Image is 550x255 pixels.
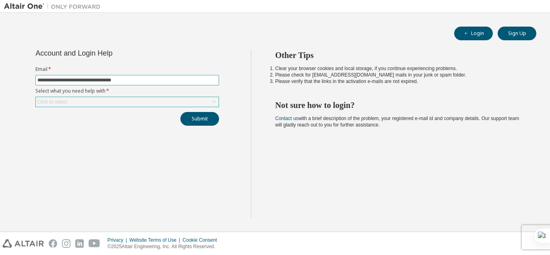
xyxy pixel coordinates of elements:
h2: Not sure how to login? [275,100,522,110]
button: Submit [180,112,219,126]
span: with a brief description of the problem, your registered e-mail id and company details. Our suppo... [275,116,519,128]
div: Cookie Consent [182,237,221,243]
div: Website Terms of Use [129,237,182,243]
img: altair_logo.svg [2,239,44,248]
img: instagram.svg [62,239,70,248]
button: Login [454,27,493,40]
div: Privacy [108,237,129,243]
p: © 2025 Altair Engineering, Inc. All Rights Reserved. [108,243,222,250]
a: Contact us [275,116,298,121]
li: Please check for [EMAIL_ADDRESS][DOMAIN_NAME] mails in your junk or spam folder. [275,72,522,78]
label: Select what you need help with [35,88,219,94]
button: Sign Up [498,27,536,40]
li: Please verify that the links in the activation e-mails are not expired. [275,78,522,85]
h2: Other Tips [275,50,522,60]
div: Click to select [37,99,67,105]
li: Clear your browser cookies and local storage, if you continue experiencing problems. [275,65,522,72]
img: facebook.svg [49,239,57,248]
div: Account and Login Help [35,50,182,56]
img: Altair One [4,2,105,10]
div: Click to select [36,97,219,107]
img: youtube.svg [89,239,100,248]
img: linkedin.svg [75,239,84,248]
label: Email [35,66,219,73]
